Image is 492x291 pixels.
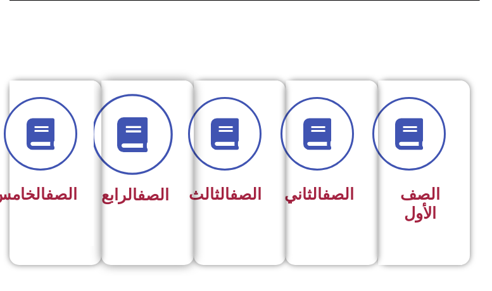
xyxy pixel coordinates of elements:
span: الثاني [284,185,354,204]
span: الرابع [101,186,169,204]
a: الصف [46,185,77,204]
a: الصف [322,185,354,204]
span: الصف الأول [400,185,440,223]
a: الصف [137,186,169,204]
a: الصف [230,185,262,204]
span: الثالث [189,185,262,204]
